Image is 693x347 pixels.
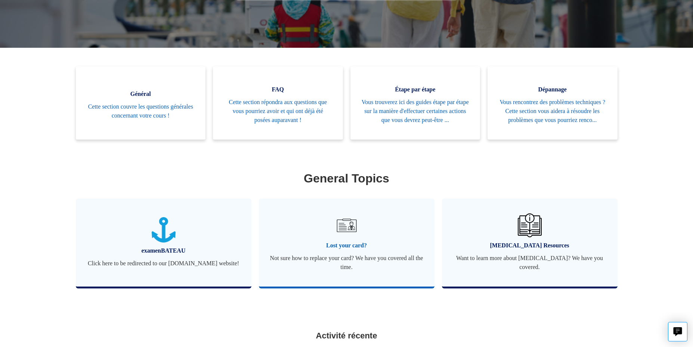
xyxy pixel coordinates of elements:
[453,241,606,250] span: [MEDICAL_DATA] Resources
[224,98,332,125] span: Cette section répondra aux questions que vous pourriez avoir et qui ont déjà été posées auparavant !
[270,241,423,250] span: Lost your card?
[87,259,240,268] span: Click here to be redirected to our [DOMAIN_NAME] website!
[442,198,618,287] a: [MEDICAL_DATA] Resources Want to learn more about [MEDICAL_DATA]? We have you covered.
[78,169,616,187] h1: General Topics
[270,254,423,272] span: Not sure how to replace your card? We have you covered all the time.
[362,85,469,94] span: Étape par étape
[259,198,434,287] a: Lost your card? Not sure how to replace your card? We have you covered all the time.
[499,85,606,94] span: Dépannage
[453,254,606,272] span: Want to learn more about [MEDICAL_DATA]? We have you covered.
[518,213,542,237] img: 01JHREV2E6NG3DHE8VTG8QH796
[87,246,240,255] span: examenBATEAU
[350,66,480,140] a: Étape par étape Vous trouverez ici des guides étape par étape sur la manière d'effectuer certaine...
[152,217,176,243] img: 01JTNN85WSQ5FQ6HNXPDSZ7SRA
[668,322,687,341] button: Live chat
[499,98,606,125] span: Vous rencontrez des problèmes techniques ? Cette section vous aidera à résoudre les problèmes que...
[362,98,469,125] span: Vous trouverez ici des guides étape par étape sur la manière d'effectuer certaines actions que vo...
[224,85,332,94] span: FAQ
[76,198,251,287] a: examenBATEAU Click here to be redirected to our [DOMAIN_NAME] website!
[87,102,195,120] span: Cette section couvre les questions générales concernant votre cours !
[76,66,206,140] a: Général Cette section couvre les questions générales concernant votre cours !
[78,329,616,342] h2: Activité récente
[488,66,618,140] a: Dépannage Vous rencontrez des problèmes techniques ? Cette section vous aidera à résoudre les pro...
[333,212,359,238] img: 01JRG6G4NA4NJ1BVG8MJM761YH
[213,66,343,140] a: FAQ Cette section répondra aux questions que vous pourriez avoir et qui ont déjà été posées aupar...
[87,90,195,99] span: Général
